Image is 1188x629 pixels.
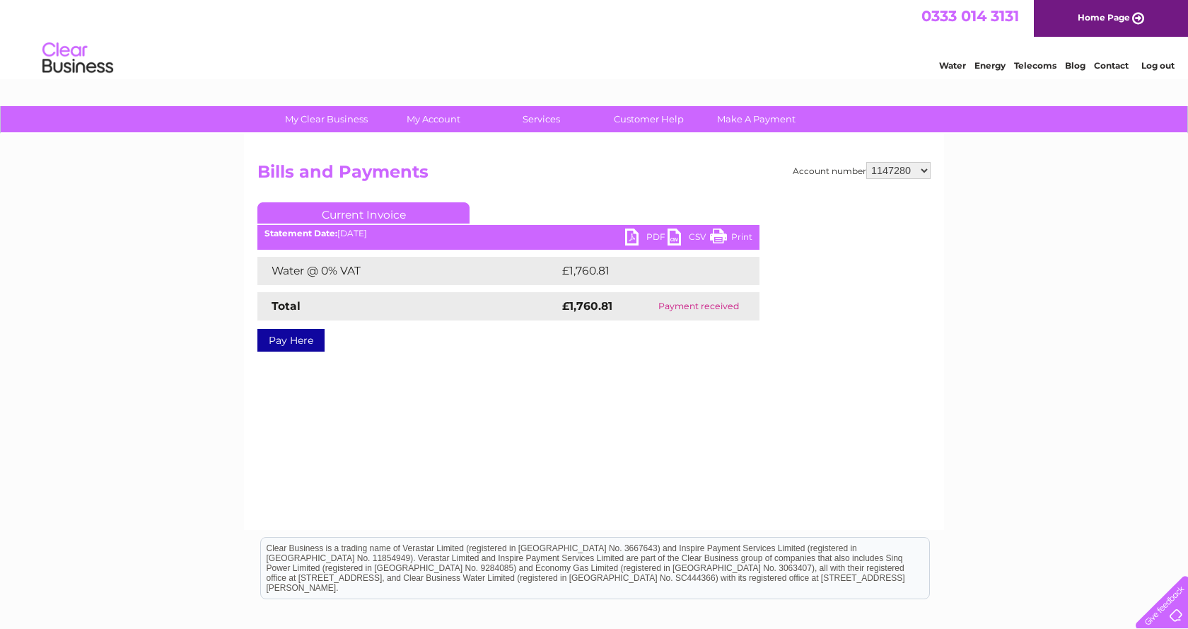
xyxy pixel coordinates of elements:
a: My Clear Business [268,106,385,132]
b: Statement Date: [264,228,337,238]
td: Water @ 0% VAT [257,257,559,285]
img: logo.png [42,37,114,80]
h2: Bills and Payments [257,162,931,189]
a: Log out [1141,60,1175,71]
a: Contact [1094,60,1129,71]
div: Account number [793,162,931,179]
a: My Account [375,106,492,132]
a: Water [939,60,966,71]
a: Energy [974,60,1006,71]
strong: Total [272,299,301,313]
div: Clear Business is a trading name of Verastar Limited (registered in [GEOGRAPHIC_DATA] No. 3667643... [261,8,929,69]
td: Payment received [638,292,759,321]
a: Print [710,229,752,249]
a: Customer Help [590,106,707,132]
div: [DATE] [257,229,759,238]
a: PDF [625,229,668,249]
a: Pay Here [257,329,325,352]
a: Telecoms [1014,60,1056,71]
a: CSV [668,229,710,249]
a: 0333 014 3131 [921,7,1019,25]
a: Make A Payment [698,106,815,132]
a: Services [483,106,600,132]
a: Blog [1065,60,1085,71]
td: £1,760.81 [559,257,736,285]
strong: £1,760.81 [562,299,612,313]
a: Current Invoice [257,202,470,224]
